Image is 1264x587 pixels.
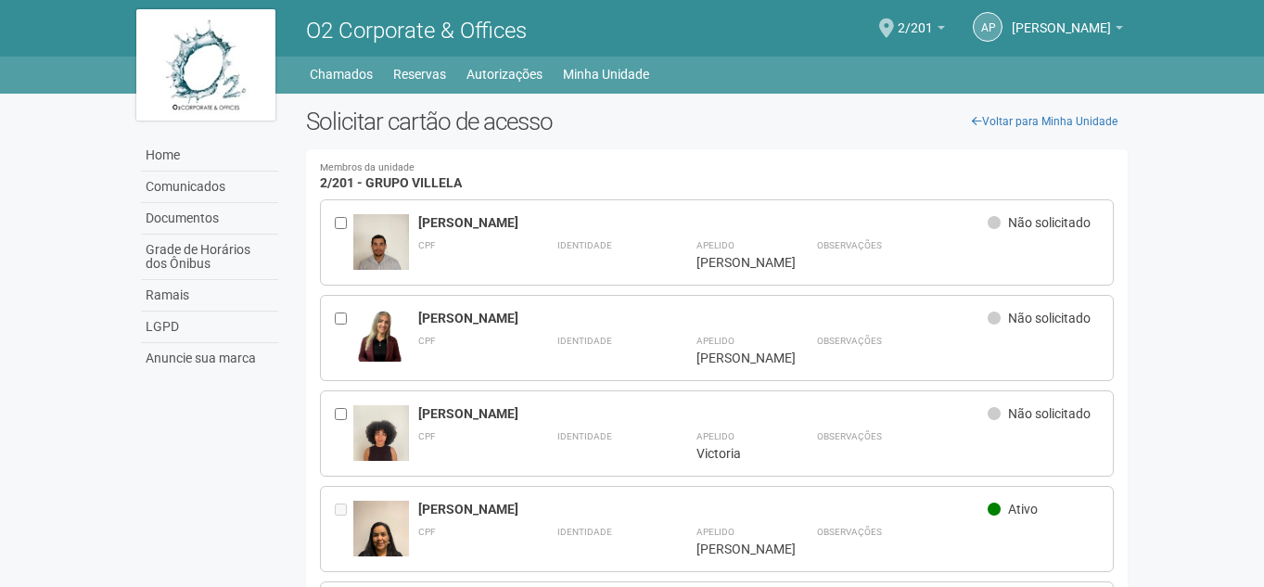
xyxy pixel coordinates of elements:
a: Comunicados [141,172,278,203]
strong: Observações [817,336,882,346]
img: user.jpg [353,501,409,575]
img: user.jpg [353,214,409,288]
strong: Apelido [696,240,734,250]
strong: CPF [418,431,436,441]
a: LGPD [141,312,278,343]
a: ap [973,12,1002,42]
strong: CPF [418,527,436,537]
a: Minha Unidade [563,61,649,87]
strong: Identidade [557,527,612,537]
a: [PERSON_NAME] [1012,23,1123,38]
strong: Identidade [557,240,612,250]
a: Anuncie sua marca [141,343,278,374]
strong: CPF [418,336,436,346]
a: Reservas [393,61,446,87]
span: agatha pedro de souza [1012,3,1111,35]
strong: Identidade [557,336,612,346]
div: [PERSON_NAME] [696,350,771,366]
div: [PERSON_NAME] [418,310,989,326]
div: [PERSON_NAME] [696,254,771,271]
h2: Solicitar cartão de acesso [306,108,1129,135]
a: Ramais [141,280,278,312]
strong: CPF [418,240,436,250]
div: Victoria [696,445,771,462]
a: Autorizações [466,61,543,87]
div: [PERSON_NAME] [418,501,989,517]
strong: Observações [817,240,882,250]
strong: Identidade [557,431,612,441]
strong: Apelido [696,527,734,537]
span: Não solicitado [1008,406,1091,421]
span: Ativo [1008,502,1038,517]
a: Voltar para Minha Unidade [962,108,1128,135]
strong: Observações [817,527,882,537]
img: user.jpg [353,310,409,362]
a: Chamados [310,61,373,87]
div: [PERSON_NAME] [418,214,989,231]
span: Não solicitado [1008,311,1091,325]
a: Grade de Horários dos Ônibus [141,235,278,280]
img: logo.jpg [136,9,275,121]
strong: Apelido [696,336,734,346]
img: user.jpg [353,405,409,479]
a: Documentos [141,203,278,235]
span: O2 Corporate & Offices [306,18,527,44]
a: 2/201 [898,23,945,38]
span: Não solicitado [1008,215,1091,230]
a: Home [141,140,278,172]
div: [PERSON_NAME] [696,541,771,557]
div: Entre em contato com a Aministração para solicitar o cancelamento ou 2a via [335,501,353,557]
small: Membros da unidade [320,163,1115,173]
strong: Apelido [696,431,734,441]
div: [PERSON_NAME] [418,405,989,422]
strong: Observações [817,431,882,441]
h4: 2/201 - GRUPO VILLELA [320,163,1115,190]
span: 2/201 [898,3,933,35]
